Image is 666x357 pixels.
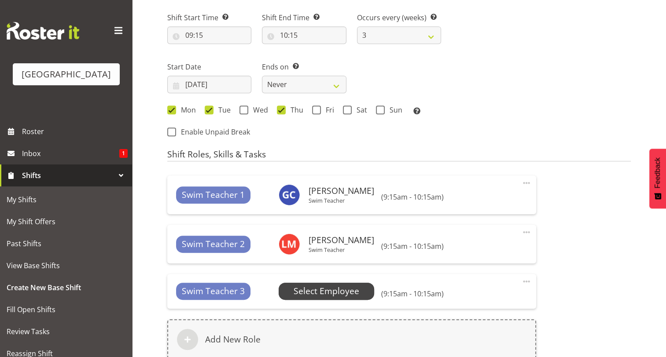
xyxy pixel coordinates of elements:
span: Shifts [22,169,114,182]
a: My Shifts [2,189,130,211]
span: Sat [352,106,367,114]
label: Start Date [167,62,251,72]
h6: [PERSON_NAME] [309,235,374,245]
span: Roster [22,125,128,138]
span: 1 [119,149,128,158]
span: Swim Teacher 2 [182,238,245,251]
img: gus-chay11503.jpg [279,184,300,205]
input: Click to select... [262,26,346,44]
label: Shift Start Time [167,12,251,23]
p: Swim Teacher [309,246,374,253]
a: Fill Open Shifts [2,299,130,321]
button: Feedback - Show survey [649,149,666,208]
p: Swim Teacher [309,197,374,204]
img: loralye-mclean9831.jpg [279,233,300,255]
span: Past Shifts [7,237,125,250]
label: Shift End Time [262,12,346,23]
span: Mon [176,106,196,114]
span: Create New Base Shift [7,281,125,294]
span: Swim Teacher 3 [182,285,245,298]
input: Click to select... [167,26,251,44]
h6: [PERSON_NAME] [309,186,374,196]
a: Review Tasks [2,321,130,342]
span: Select Employee [294,285,359,298]
h6: Add New Role [205,334,261,345]
h6: (9:15am - 10:15am) [381,242,444,251]
span: Swim Teacher 1 [182,189,245,201]
span: Enable Unpaid Break [176,127,250,136]
a: Create New Base Shift [2,277,130,299]
span: Inbox [22,147,119,160]
h6: (9:15am - 10:15am) [381,289,444,298]
a: Past Shifts [2,233,130,255]
a: View Base Shifts [2,255,130,277]
span: My Shift Offers [7,215,125,228]
label: Ends on [262,62,346,72]
span: Review Tasks [7,325,125,338]
span: Thu [286,106,303,114]
div: [GEOGRAPHIC_DATA] [22,68,111,81]
span: Sun [385,106,402,114]
span: Fill Open Shifts [7,303,125,316]
span: View Base Shifts [7,259,125,272]
h4: Shift Roles, Skills & Tasks [167,149,631,162]
a: My Shift Offers [2,211,130,233]
span: Tue [213,106,231,114]
span: Feedback [654,157,662,188]
span: My Shifts [7,193,125,206]
img: Rosterit website logo [7,22,79,40]
input: Click to select... [167,76,251,93]
h6: (9:15am - 10:15am) [381,193,444,201]
span: Fri [321,106,334,114]
span: Wed [248,106,268,114]
label: Occurs every (weeks) [357,12,441,23]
